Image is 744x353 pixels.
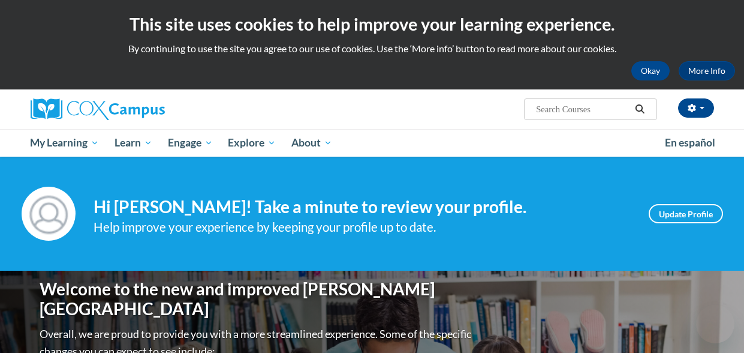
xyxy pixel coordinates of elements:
[115,136,152,150] span: Learn
[23,129,107,157] a: My Learning
[657,130,723,155] a: En español
[649,204,723,223] a: Update Profile
[94,197,631,217] h4: Hi [PERSON_NAME]! Take a minute to review your profile.
[665,136,715,149] span: En español
[30,136,99,150] span: My Learning
[535,102,631,116] input: Search Courses
[31,98,246,120] a: Cox Campus
[107,129,160,157] a: Learn
[40,279,474,319] h1: Welcome to the new and improved [PERSON_NAME][GEOGRAPHIC_DATA]
[220,129,284,157] a: Explore
[228,136,276,150] span: Explore
[160,129,221,157] a: Engage
[22,187,76,241] img: Profile Image
[31,98,165,120] img: Cox Campus
[291,136,332,150] span: About
[9,42,735,55] p: By continuing to use the site you agree to our use of cookies. Use the ‘More info’ button to read...
[94,217,631,237] div: Help improve your experience by keeping your profile up to date.
[631,61,670,80] button: Okay
[696,305,734,343] iframe: Button to launch messaging window
[679,61,735,80] a: More Info
[168,136,213,150] span: Engage
[631,102,649,116] button: Search
[9,12,735,36] h2: This site uses cookies to help improve your learning experience.
[22,129,723,157] div: Main menu
[284,129,340,157] a: About
[678,98,714,118] button: Account Settings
